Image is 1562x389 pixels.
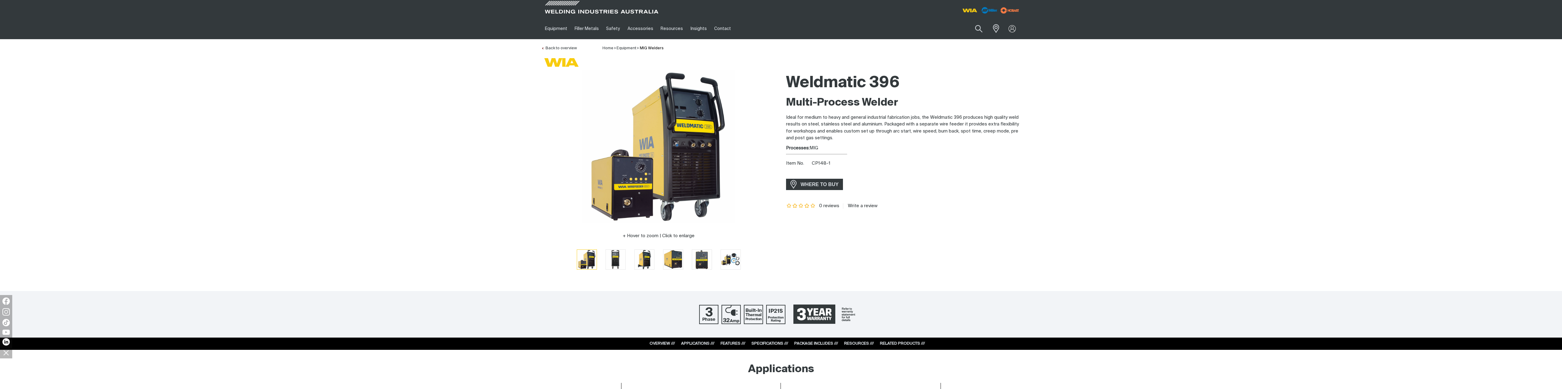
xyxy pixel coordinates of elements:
a: Equipment [617,46,636,50]
img: Weldmatic 396 [577,250,597,269]
span: 0 reviews [819,204,839,208]
img: Facebook [2,297,10,305]
img: Built In Thermal Protection [744,305,763,324]
a: Back to overview of MIG Welders [541,46,577,50]
h2: Multi-Process Welder [786,96,1021,110]
nav: Breadcrumb [602,45,664,51]
a: Accessories [624,18,657,39]
button: Go to slide 6 [721,249,741,270]
a: Safety [602,18,624,39]
a: SPECIFICATIONS /// [751,342,788,346]
a: 3 Year Warranty [788,302,863,327]
div: MIG [786,145,1021,152]
a: APPLICATIONS /// [681,342,714,346]
img: Weldmatic 396 [635,250,654,269]
a: Contact [710,18,735,39]
a: MIG Welders [640,46,664,50]
img: hide socials [1,347,11,358]
p: Ideal for medium to heavy and general industrial fabrication jobs, the Weldmatic 396 produces hig... [786,114,1021,142]
img: Instagram [2,308,10,316]
a: PACKAGE INCLUDES /// [794,342,838,346]
button: Go to slide 1 [577,249,597,270]
button: Go to slide 5 [692,249,712,270]
a: OVERVIEW /// [650,342,675,346]
strong: Processes: [786,146,810,150]
img: Weldmatic 396 [721,250,740,269]
button: Go to slide 2 [606,249,626,270]
button: Hover to zoom | Click to enlarge [619,232,698,240]
button: Search products [968,21,989,36]
button: Go to slide 4 [663,249,683,270]
img: Weldmatic 396 [582,70,735,223]
a: RELATED PRODUCTS /// [880,342,925,346]
a: RESOURCES /// [844,342,874,346]
img: Weldmatic 396 [606,250,625,269]
span: Item No. [786,160,811,167]
img: Three Phase [699,305,718,324]
img: TikTok [2,319,10,326]
img: 32 Amp Supply Plug [721,305,741,324]
h2: Applications [748,363,814,376]
img: Weldmatic 396 [692,250,712,269]
img: LinkedIn [2,338,10,346]
a: Write a review [843,203,878,209]
img: YouTube [2,330,10,335]
img: miller [999,6,1021,15]
img: IP21S Protection Rating [766,305,785,324]
button: Go to slide 3 [634,249,654,270]
span: Rating: {0} [786,204,816,208]
a: Filler Metals [571,18,602,39]
span: CP148-1 [812,161,830,166]
a: FEATURES /// [721,342,745,346]
a: WHERE TO BUY [786,179,843,190]
a: Insights [687,18,710,39]
a: Home [602,46,613,50]
img: Weldmatic 396 [663,250,683,269]
h1: Weldmatic 396 [786,73,1021,93]
a: Resources [657,18,687,39]
span: WHERE TO BUY [797,180,843,189]
nav: Main [541,18,901,39]
a: Equipment [541,18,571,39]
input: Product name or item number... [960,21,989,36]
